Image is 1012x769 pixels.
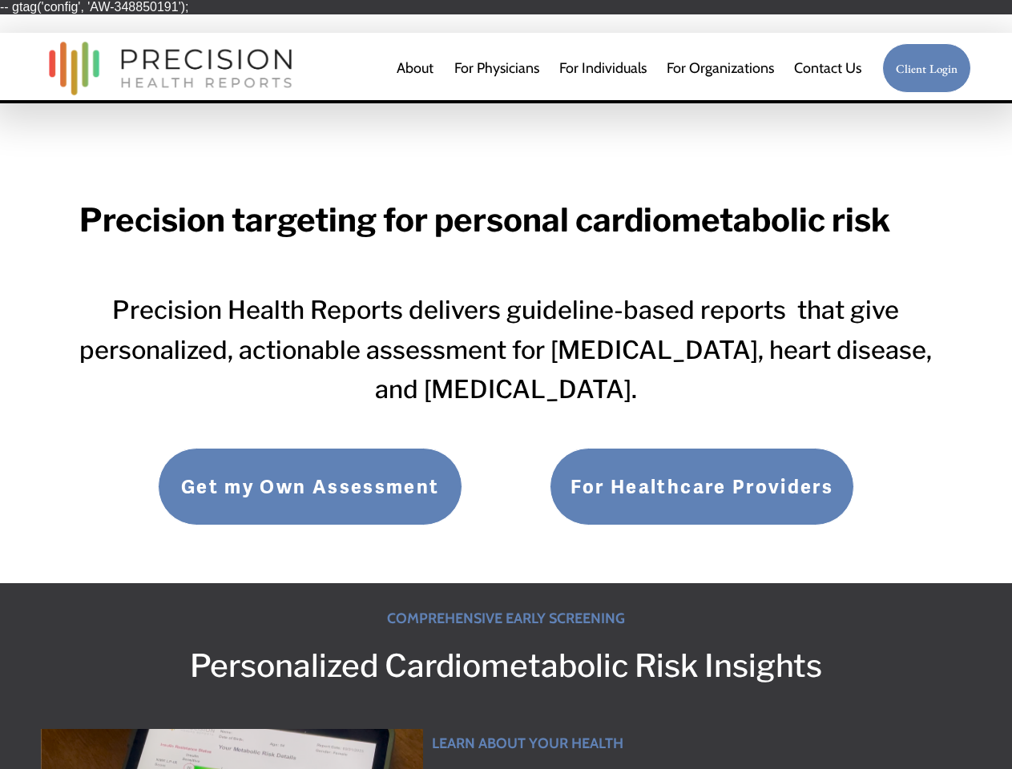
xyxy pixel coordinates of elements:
a: Client Login [882,43,972,94]
img: Precision Health Reports [41,34,300,103]
a: folder dropdown [667,52,774,84]
strong: Precision targeting for personal cardiometabolic risk [79,200,890,240]
a: For Physicians [454,52,539,84]
a: About [397,52,433,84]
span: For Organizations [667,54,774,83]
strong: LEARN ABOUT YOUR HEALTH [432,735,623,751]
a: Get my Own Assessment [158,448,462,525]
a: For Individuals [559,52,647,84]
a: Contact Us [794,52,861,84]
h2: Personalized Cardiometabolic Risk Insights [41,642,972,691]
a: For Healthcare Providers [550,448,854,525]
strong: COMPREHENSIVE EARLY SCREENING [387,610,625,626]
h3: Precision Health Reports delivers guideline-based reports that give personalized, actionable asse... [79,291,932,410]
